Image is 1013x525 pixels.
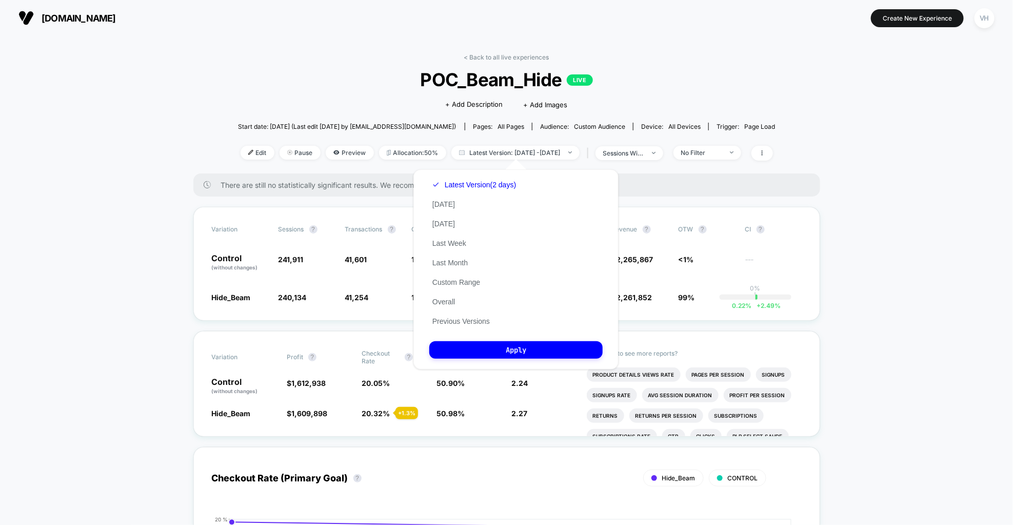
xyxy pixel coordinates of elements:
span: (without changes) [212,388,258,394]
span: 1,609,898 [291,409,327,418]
span: $ [612,293,652,302]
span: 20.32 % [362,409,390,418]
span: Hide_Beam [662,474,696,482]
span: [DOMAIN_NAME] [42,13,116,24]
img: end [287,150,292,155]
span: Pause [280,146,321,160]
img: Visually logo [18,10,34,26]
button: Apply [429,341,603,359]
li: Pages Per Session [686,367,751,382]
span: $ [287,379,326,387]
img: end [730,151,733,153]
span: Page Load [744,123,775,130]
a: < Back to all live experiences [464,53,549,61]
div: VH [975,8,995,28]
span: all devices [668,123,701,130]
span: CONTROL [728,474,758,482]
button: Last Month [429,258,471,267]
span: There are still no statistically significant results. We recommend waiting a few more days [221,181,800,189]
span: (without changes) [212,264,258,270]
span: <1% [679,255,694,264]
span: 2.24 [512,379,528,387]
button: ? [757,225,765,234]
button: ? [699,225,707,234]
div: Trigger: [717,123,775,130]
span: 241,911 [279,255,304,264]
span: 41,601 [345,255,367,264]
span: CI [745,225,802,234]
li: Product Details Views Rate [587,367,681,382]
span: + Add Images [524,101,568,109]
span: 41,254 [345,293,369,302]
span: Device: [633,123,708,130]
span: Transactions [345,225,383,233]
li: Signups [756,367,791,382]
button: [DOMAIN_NAME] [15,10,119,26]
span: 240,134 [279,293,307,302]
li: Subscriptions [708,409,764,423]
button: Previous Versions [429,317,493,326]
button: [DATE] [429,200,458,209]
div: + 1.3 % [395,407,418,419]
span: Sessions [279,225,304,233]
span: 2.49 % [751,302,781,309]
span: 50.98 % [436,409,465,418]
span: Allocation: 50% [379,146,446,160]
button: ? [309,225,317,234]
span: all pages [498,123,524,130]
span: Start date: [DATE] (Last edit [DATE] by [EMAIL_ADDRESS][DOMAIN_NAME]) [238,123,456,130]
button: ? [308,353,316,361]
button: Latest Version(2 days) [429,180,519,189]
button: ? [353,474,362,482]
span: OTW [679,225,735,234]
span: Hide_Beam [212,409,251,418]
span: Preview [326,146,374,160]
button: VH [971,8,998,29]
li: Signups Rate [587,388,637,402]
img: calendar [459,150,465,155]
span: 99% [679,293,695,302]
tspan: 20 % [215,516,228,522]
li: Ctr [662,429,685,443]
li: Avg Session Duration [642,388,719,402]
p: Control [212,378,276,395]
span: $ [287,409,327,418]
span: POC_Beam_Hide [265,69,748,90]
span: 2.27 [512,409,528,418]
span: 2,265,867 [617,255,653,264]
li: Clicks [690,429,722,443]
p: LIVE [567,74,592,86]
button: Custom Range [429,278,483,287]
img: rebalance [387,150,391,155]
span: 1,612,938 [291,379,326,387]
div: Pages: [473,123,524,130]
div: sessions with impression [603,149,644,157]
button: Overall [429,297,458,306]
li: Returns Per Session [629,409,703,423]
span: 20.05 % [362,379,390,387]
button: ? [643,225,651,234]
span: Edit [241,146,274,160]
span: Variation [212,349,268,365]
img: end [568,151,572,153]
span: Variation [212,225,268,234]
span: 0.22 % [732,302,751,309]
span: 50.90 % [436,379,465,387]
li: Plp Select Sahde [727,429,789,443]
span: + [757,302,761,309]
span: Hide_Beam [212,293,251,302]
span: Latest Version: [DATE] - [DATE] [451,146,580,160]
li: Subscriptions Rate [587,429,657,443]
div: No Filter [681,149,722,157]
p: Would like to see more reports? [587,349,802,357]
button: Create New Experience [871,9,964,27]
p: Control [212,254,268,271]
span: --- [745,257,802,271]
span: + Add Description [446,100,503,110]
span: Profit [287,353,303,361]
p: 0% [750,284,761,292]
img: end [652,152,656,154]
p: | [754,292,757,300]
button: ? [388,225,396,234]
button: [DATE] [429,219,458,228]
